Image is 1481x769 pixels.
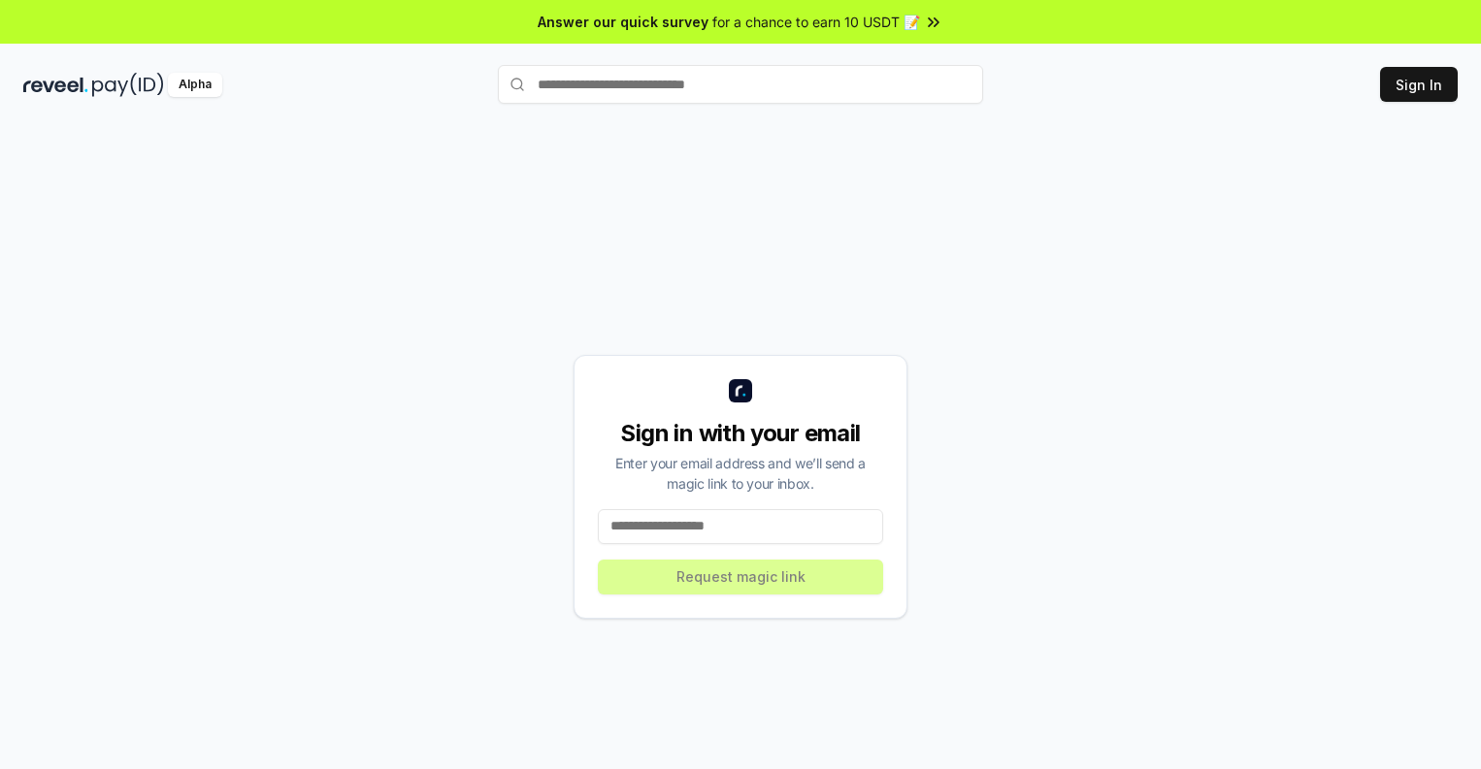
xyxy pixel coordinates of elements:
[712,12,920,32] span: for a chance to earn 10 USDT 📝
[598,453,883,494] div: Enter your email address and we’ll send a magic link to your inbox.
[1380,67,1458,102] button: Sign In
[538,12,708,32] span: Answer our quick survey
[92,73,164,97] img: pay_id
[23,73,88,97] img: reveel_dark
[598,418,883,449] div: Sign in with your email
[168,73,222,97] div: Alpha
[729,379,752,402] img: logo_small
